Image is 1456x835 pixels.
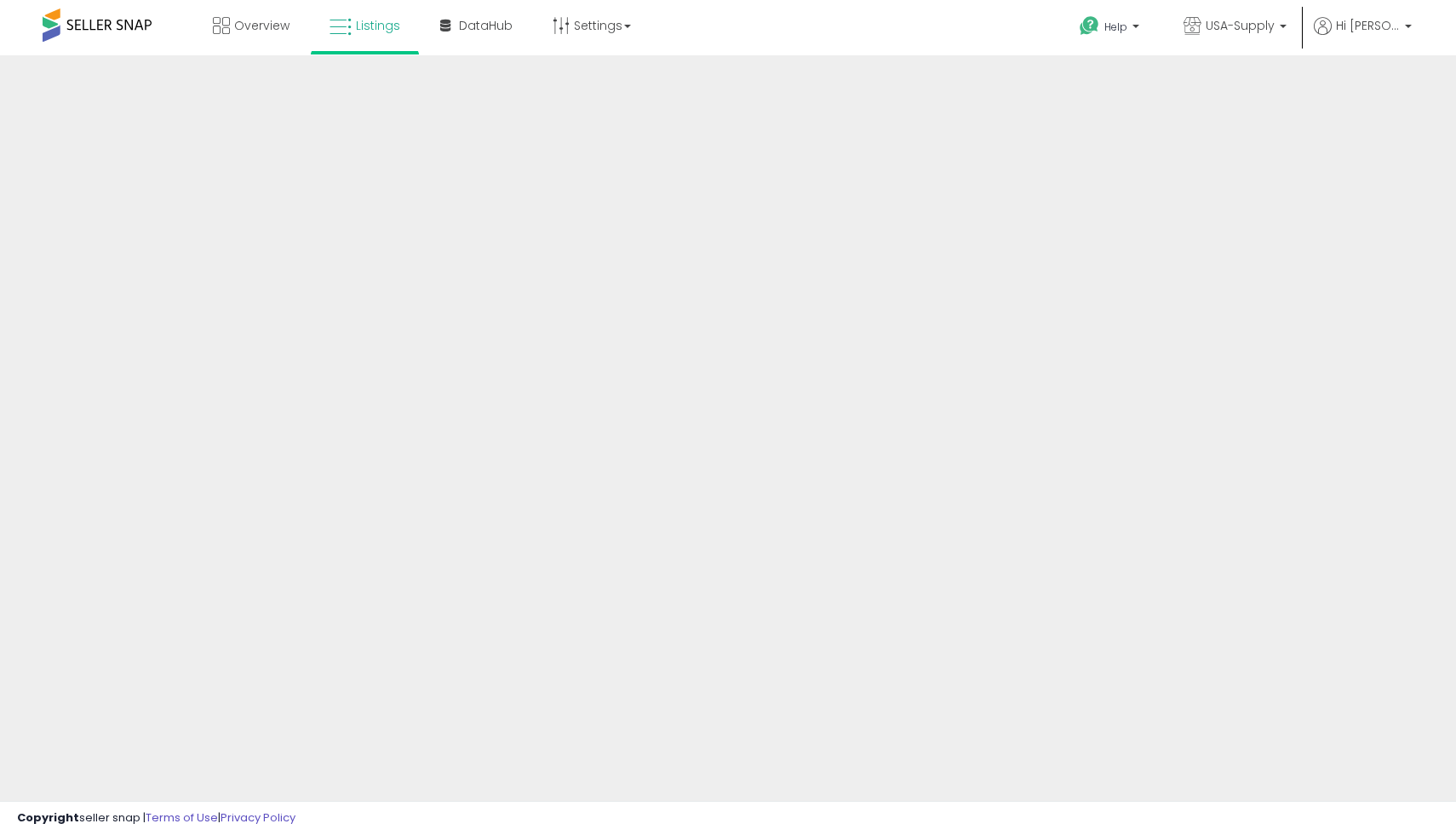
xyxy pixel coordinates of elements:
[1066,3,1156,55] a: Help
[1206,17,1275,34] span: USA-Supply
[459,17,513,34] span: DataHub
[1104,20,1127,34] span: Help
[1336,17,1400,34] span: Hi [PERSON_NAME]
[356,17,400,34] span: Listings
[1314,17,1412,55] a: Hi [PERSON_NAME]
[1079,15,1100,37] i: Get Help
[234,17,289,34] span: Overview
